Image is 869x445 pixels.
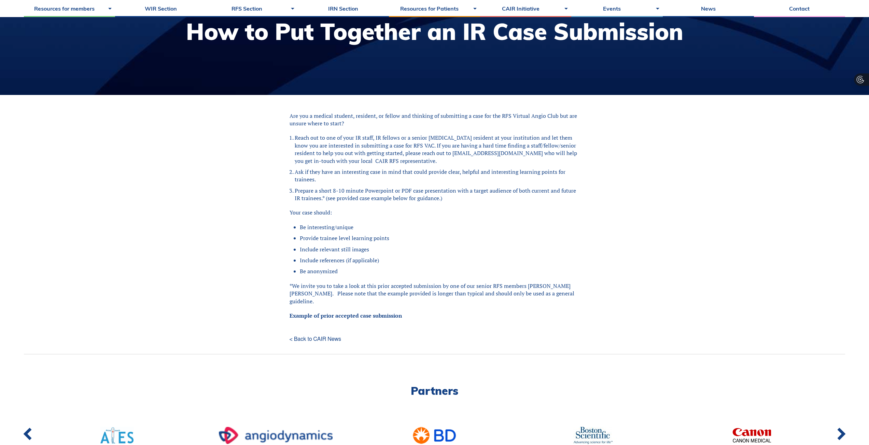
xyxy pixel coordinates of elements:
[290,336,580,342] a: < Back to CAIR News
[295,168,580,183] li: Ask if they have an interesting case in mind that could provide clear, helpful and interesting le...
[300,246,580,253] li: Include relevant still images
[290,112,580,127] p: Are you a medical student, resident, or fellow and thinking of submitting a case for the RFS Virt...
[300,267,580,275] li: Be anonymized
[290,209,580,216] p: Your case should:
[186,20,683,43] h1: How to Put Together an IR Case Submission
[300,256,580,264] li: Include references (if applicable)
[24,385,845,396] h2: Partners
[300,223,580,231] li: Be interesting/unique
[295,187,580,202] li: Prepare a short 8-10 minute Powerpoint or PDF case presentation with a target audience of both cu...
[295,134,580,165] li: Reach out to one of your IR staff, IR fellows or a senior [MEDICAL_DATA] resident at your institu...
[300,234,580,242] li: Provide trainee level learning points
[290,312,402,319] a: Example of prior accepted case submission
[290,282,580,305] p: *We invite you to take a look at this prior accepted submission by one of our senior RFS members ...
